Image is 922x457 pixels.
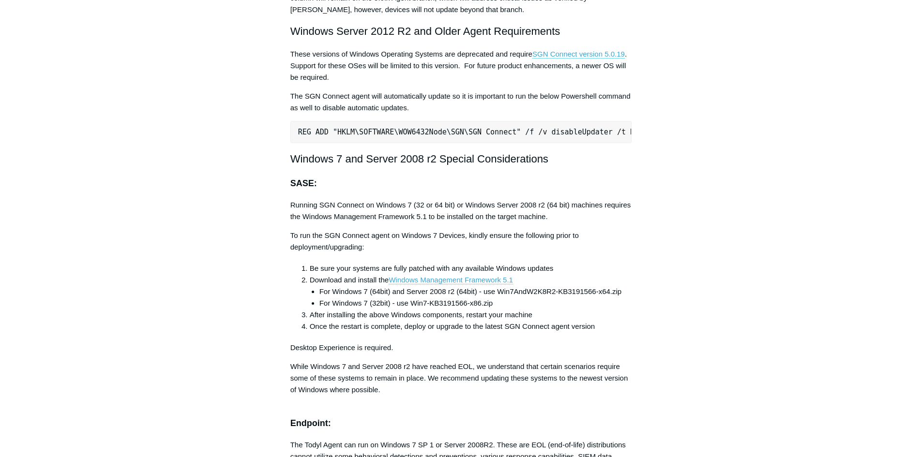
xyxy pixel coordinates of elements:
[290,403,632,431] h3: Endpoint:
[290,48,632,83] p: These versions of Windows Operating Systems are deprecated and require . Support for these OSes w...
[290,150,632,167] h2: Windows 7 and Server 2008 r2 Special Considerations
[532,50,625,59] a: SGN Connect version 5.0.19
[319,287,621,295] span: For Windows 7 (64bit) and Server 2008 r2 (64bit) - use Win7AndW2K8R2-KB3191566-x64.zip
[290,177,632,191] h3: SASE:
[290,230,632,253] p: To run the SGN Connect agent on Windows 7 Devices, kindly ensure the following prior to deploymen...
[290,362,628,394] span: While Windows 7 and Server 2008 r2 have reached EOL, we understand that certain scenarios require...
[389,276,513,284] a: Windows Management Framework 5.1
[310,264,554,272] span: Be sure your systems are fully patched with any available Windows updates
[290,199,632,222] p: Running SGN Connect on Windows 7 (32 or 64 bit) or Windows Server 2008 r2 (64 bit) machines requi...
[310,310,532,319] span: After installing the above Windows components, restart your machine
[319,299,493,307] span: For Windows 7 (32bit) - use Win7-KB3191566-x86.zip
[290,23,632,40] h2: Windows Server 2012 R2 and Older Agent Requirements
[389,276,513,284] span: Windows Management Framework 5.1
[310,322,595,330] span: Once the restart is complete, deploy or upgrade to the latest SGN Connect agent version
[290,343,393,352] span: Desktop Experience is required.
[310,276,389,284] span: Download and install the
[290,90,632,114] p: The SGN Connect agent will automatically update so it is important to run the below Powershell co...
[290,121,632,143] pre: REG ADD "HKLM\SOFTWARE\WOW6432Node\SGN\SGN Connect" /f /v disableUpdater /t REG_SZ /d 1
